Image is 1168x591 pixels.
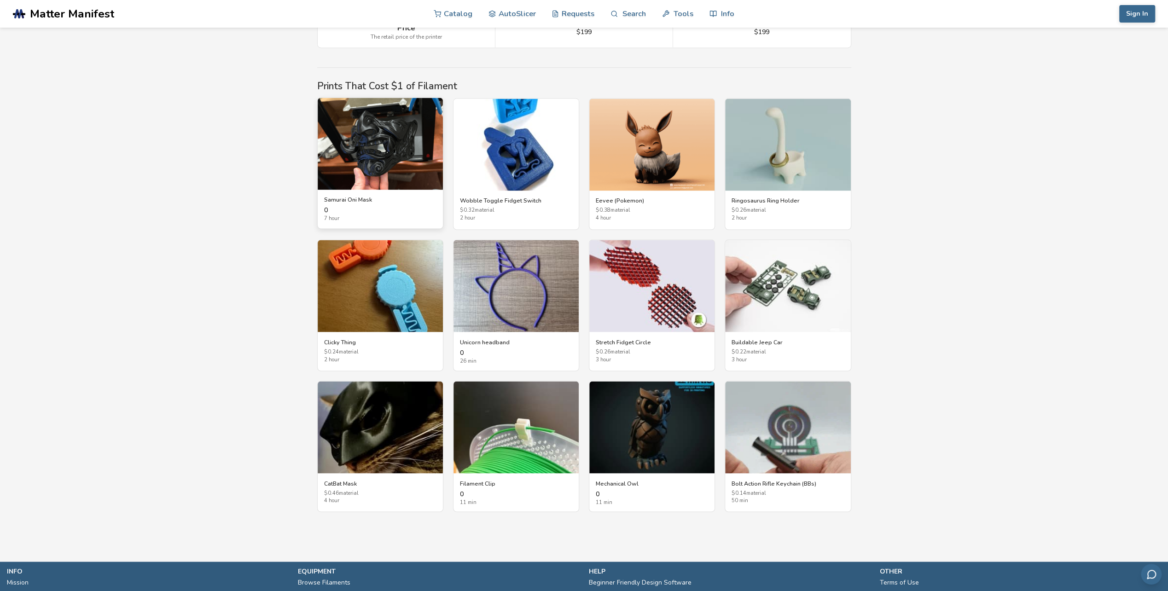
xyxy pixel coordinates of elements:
[732,215,844,221] span: 2 hour
[589,566,871,576] p: help
[453,240,579,332] img: Unicorn headband
[596,480,708,487] h3: Mechanical Owl
[725,381,851,512] a: Bolt Action Rifle Keychain (BBs)Bolt Action Rifle Keychain (BBs)$0.14material50 min
[324,338,436,346] h3: Clicky Thing
[7,566,289,576] p: info
[754,29,769,36] span: $199
[317,239,443,371] a: Clicky ThingClicky Thing$0.24material2 hour
[453,98,579,191] img: Wobble Toggle Fidget Switch
[460,499,572,505] span: 11 min
[732,208,844,214] span: $ 0.26 material
[324,196,436,203] h3: Samurai Oni Mask
[732,490,844,496] span: $ 0.14 material
[317,97,443,229] a: Samurai Oni MaskSamurai Oni Mask07 hour
[725,381,850,473] img: Bolt Action Rifle Keychain (BBs)
[324,480,436,487] h3: CatBat Mask
[460,490,572,505] div: 0
[397,24,415,32] span: Price
[298,566,580,576] p: equipment
[725,240,850,332] img: Buildable Jeep Car
[460,208,572,214] span: $ 0.32 material
[460,215,572,221] span: 2 hour
[324,349,436,355] span: $ 0.24 material
[589,240,715,332] img: Stretch Fidget Circle
[318,98,443,190] img: Samurai Oni Mask
[589,576,692,589] a: Beginner Friendly Design Software
[460,480,572,487] h3: Filament Clip
[879,566,1161,576] p: other
[30,7,114,20] span: Matter Manifest
[324,498,436,504] span: 4 hour
[453,381,579,512] a: Filament ClipFilament Clip011 min
[589,381,715,512] a: Mechanical OwlMechanical Owl011 min
[317,81,851,92] h2: Prints That Cost $1 of Filament
[324,216,436,222] span: 7 hour
[371,34,442,41] span: The retail price of the printer
[732,338,844,346] h3: Buildable Jeep Car
[453,98,579,230] a: Wobble Toggle Fidget SwitchWobble Toggle Fidget Switch$0.32material2 hour
[596,338,708,346] h3: Stretch Fidget Circle
[732,498,844,504] span: 50 min
[725,98,851,230] a: Ringosaurus Ring HolderRingosaurus Ring Holder$0.26material2 hour
[596,357,708,363] span: 3 hour
[576,29,592,36] span: $199
[732,197,844,204] h3: Ringosaurus Ring Holder
[324,357,436,363] span: 2 hour
[460,338,572,346] h3: Unicorn headband
[589,98,715,191] img: Eevee (Pokemon)
[725,239,851,371] a: Buildable Jeep CarBuildable Jeep Car$0.22material3 hour
[324,490,436,496] span: $ 0.46 material
[732,357,844,363] span: 3 hour
[1119,5,1155,23] button: Sign In
[596,215,708,221] span: 4 hour
[732,480,844,487] h3: Bolt Action Rifle Keychain (BBs)
[453,239,579,371] a: Unicorn headbandUnicorn headband026 min
[298,576,350,589] a: Browse Filaments
[460,349,572,364] div: 0
[732,349,844,355] span: $ 0.22 material
[879,576,918,589] a: Terms of Use
[460,197,572,204] h3: Wobble Toggle Fidget Switch
[318,381,443,473] img: CatBat Mask
[453,381,579,473] img: Filament Clip
[317,381,443,512] a: CatBat MaskCatBat Mask$0.46material4 hour
[324,207,436,221] div: 0
[596,349,708,355] span: $ 0.26 material
[725,98,850,191] img: Ringosaurus Ring Holder
[7,576,29,589] a: Mission
[596,490,708,505] div: 0
[596,208,708,214] span: $ 0.38 material
[589,98,715,230] a: Eevee (Pokemon)Eevee (Pokemon)$0.38material4 hour
[460,358,572,364] span: 26 min
[589,239,715,371] a: Stretch Fidget CircleStretch Fidget Circle$0.26material3 hour
[589,381,715,473] img: Mechanical Owl
[596,197,708,204] h3: Eevee (Pokemon)
[1141,564,1162,585] button: Send feedback via email
[318,240,443,332] img: Clicky Thing
[596,499,708,505] span: 11 min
